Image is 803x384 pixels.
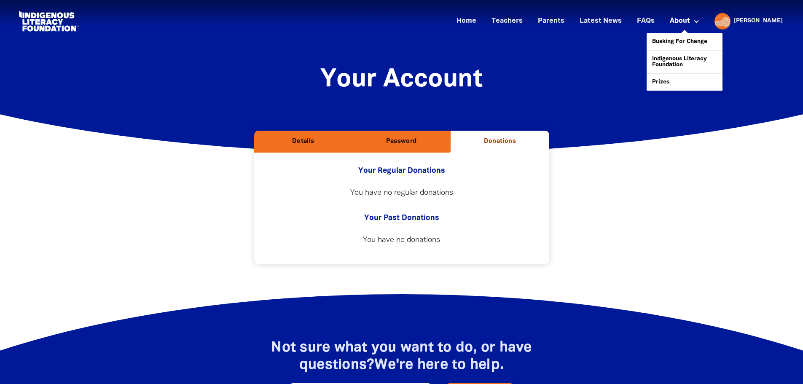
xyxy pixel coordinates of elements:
strong: We're here to help. [374,359,504,372]
span: Your Account [320,68,483,91]
a: Latest News [575,14,627,28]
a: Teachers [486,14,528,28]
p: You have no regular donations [271,188,532,198]
a: [PERSON_NAME] [734,18,783,24]
button: Password [352,131,451,153]
a: Indigenous Literacy Foundation [647,51,722,73]
h2: Donations [457,137,542,146]
a: Prizes [647,74,722,91]
a: Parents [533,14,569,28]
h2: Your Past Donations [268,213,536,223]
h2: Details [261,137,346,146]
a: About [665,14,704,28]
a: Busking For Change [647,33,722,50]
div: Paginated content [268,183,536,203]
div: Paginated content [268,230,536,250]
a: FAQs [632,14,660,28]
a: Home [451,14,481,28]
button: Donations [451,131,549,153]
p: You have no donations [271,235,532,245]
h2: Your Regular Donations [268,166,536,176]
span: Not sure what you want to do, or have questions? [271,341,532,372]
h2: Password [359,137,444,146]
button: Details [254,131,352,153]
